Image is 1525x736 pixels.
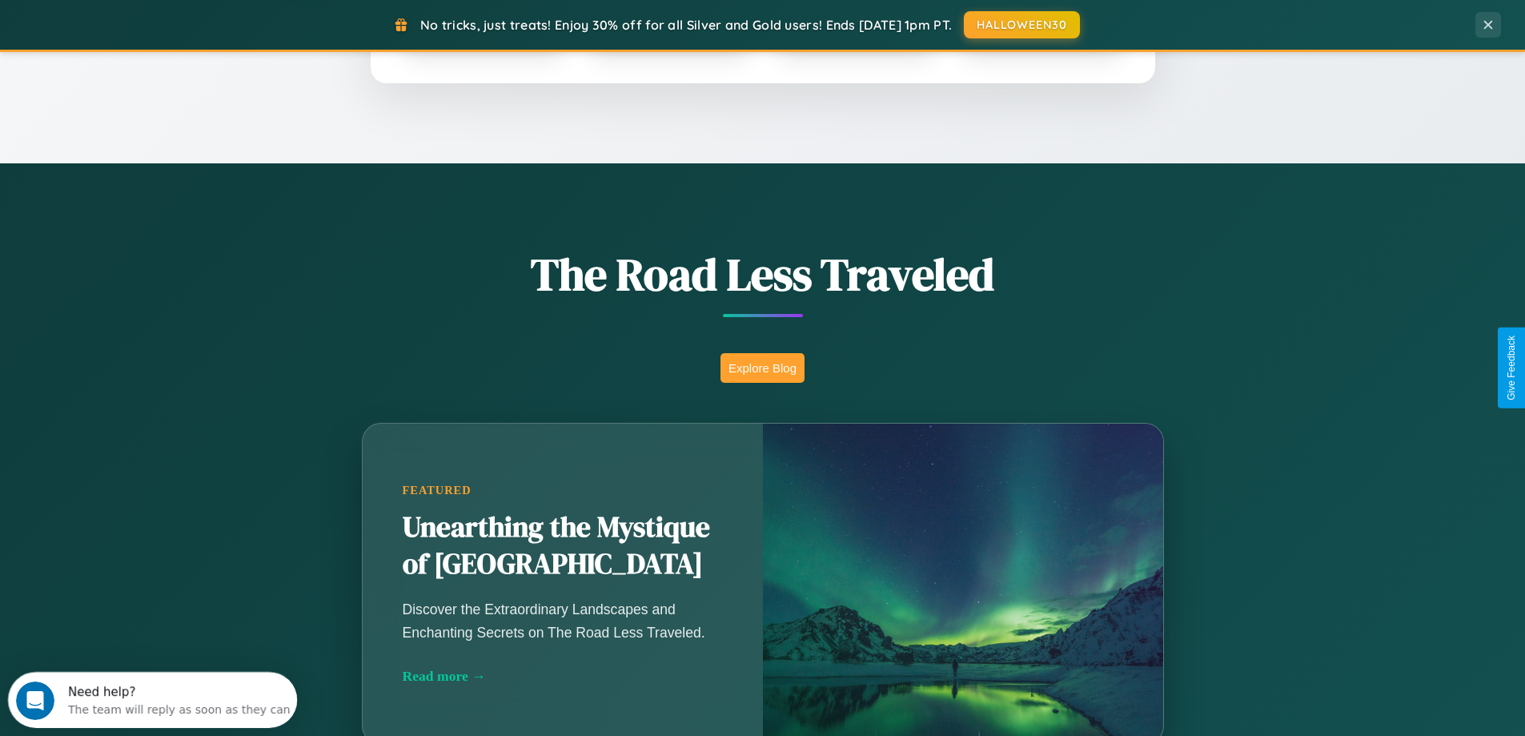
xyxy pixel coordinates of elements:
button: Explore Blog [720,353,805,383]
div: Need help? [60,14,283,26]
p: Discover the Extraordinary Landscapes and Enchanting Secrets on The Road Less Traveled. [403,598,723,643]
h2: Unearthing the Mystique of [GEOGRAPHIC_DATA] [403,509,723,583]
div: Give Feedback [1506,336,1517,400]
iframe: Intercom live chat discovery launcher [8,672,297,728]
div: The team will reply as soon as they can [60,26,283,43]
button: HALLOWEEN30 [964,11,1080,38]
div: Read more → [403,668,723,685]
h1: The Road Less Traveled [283,243,1243,305]
div: Open Intercom Messenger [6,6,298,50]
div: Featured [403,484,723,497]
iframe: Intercom live chat [16,682,54,720]
span: No tricks, just treats! Enjoy 30% off for all Silver and Gold users! Ends [DATE] 1pm PT. [420,17,952,33]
